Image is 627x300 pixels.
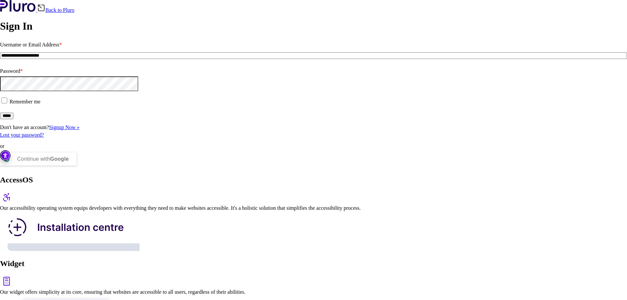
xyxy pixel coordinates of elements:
[49,124,79,130] a: Signup Now »
[1,97,7,103] input: Remember me
[37,7,74,13] a: Back to Pluro
[17,152,69,166] div: Continue with
[50,156,69,162] b: Google
[37,4,45,12] img: Back icon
